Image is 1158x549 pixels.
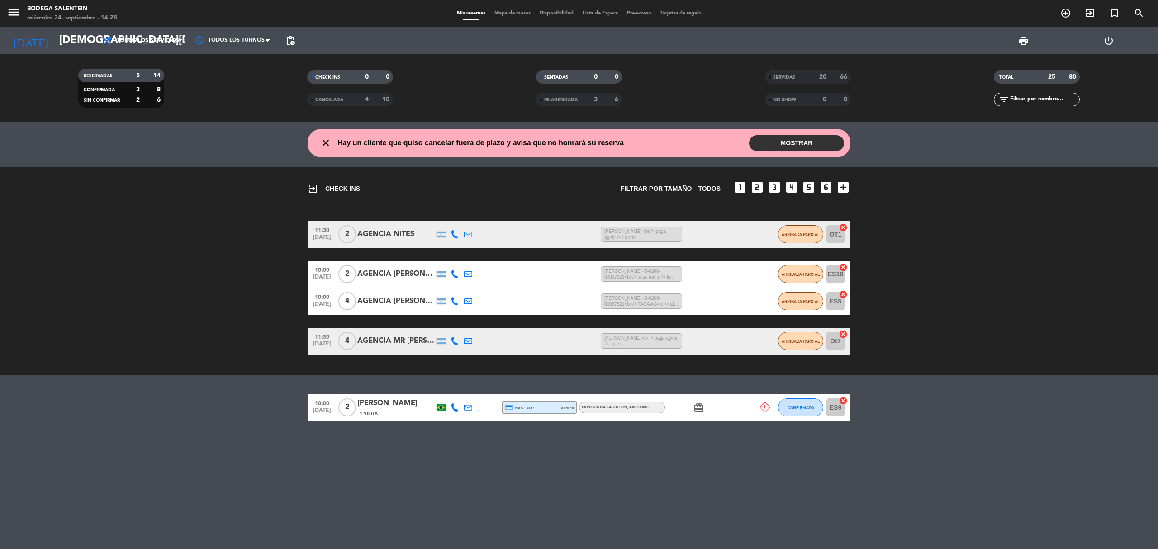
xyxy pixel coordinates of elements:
strong: 3 [594,96,598,103]
strong: 3 [136,86,140,93]
span: Experiencia Salentein [582,406,649,409]
i: close [320,137,331,148]
i: credit_card [505,403,513,412]
span: Mapa de mesas [490,11,535,16]
span: SENTADAS [544,75,568,80]
i: looks_5 [802,180,816,194]
span: 4 [338,332,356,350]
i: arrow_drop_down [84,35,95,46]
strong: 0 [594,74,598,80]
span: [PERSON_NAME] <br /> paga ag<br /> liq env [601,227,682,242]
span: Todos los servicios [117,38,179,44]
span: [DATE] [311,274,333,284]
span: TODOS [698,184,721,194]
span: [DATE] [311,407,333,418]
i: card_giftcard [693,402,704,413]
span: Disponibilidad [535,11,578,16]
span: 11:30 [311,224,333,235]
i: filter_list [998,94,1009,105]
i: power_settings_new [1103,35,1114,46]
span: SIN CONFIRMAR [84,98,120,103]
span: [DATE] [311,234,333,245]
button: ARRIBADA PARCIAL [778,225,823,243]
strong: 2 [136,97,140,103]
i: exit_to_app [1085,8,1096,19]
strong: 5 [136,72,140,79]
span: Hay un cliente que quiso cancelar fuera de plazo y avisa que no honrará su reserva [337,137,624,149]
span: pending_actions [285,35,296,46]
i: add_box [836,180,850,194]
span: [DATE] [311,341,333,351]
strong: 6 [615,96,620,103]
strong: 20 [819,74,826,80]
div: LOG OUT [1066,27,1151,54]
strong: 0 [615,74,620,80]
strong: 0 [844,96,849,103]
button: CONFIRMADA [778,398,823,416]
span: SERVIDAS [773,75,795,80]
span: 10:00 [311,264,333,274]
span: 10:00 [311,398,333,408]
span: Tarjetas de regalo [656,11,706,16]
span: Filtrar por tamaño [621,184,692,194]
i: menu [7,5,20,19]
span: [DATE] [311,301,333,312]
span: Pre-acceso [622,11,656,16]
span: RESERVADAS [84,74,113,78]
span: print [1018,35,1029,46]
span: 1 Visita [360,410,378,417]
i: cancel [839,290,848,299]
span: , ARS 30000 [627,406,649,409]
span: ARRIBADA PARCIAL [782,339,820,344]
i: cancel [839,223,848,232]
span: [PERSON_NAME]<br /> paga ag<br /> liq env [601,333,682,349]
span: stripe [561,405,574,411]
span: Mis reservas [452,11,490,16]
span: 2 [338,225,356,243]
i: turned_in_not [1109,8,1120,19]
div: miércoles 24. septiembre - 14:28 [27,14,117,23]
div: Bodega Salentein [27,5,117,14]
span: 2 [338,398,356,416]
i: looks_one [733,180,747,194]
i: looks_two [750,180,764,194]
i: looks_6 [819,180,833,194]
span: 4 [338,292,356,310]
span: ARRIBADA PARCIAL [782,299,820,304]
span: visa * 5837 [505,403,534,412]
strong: 4 [365,96,369,103]
div: AGENCIA [PERSON_NAME] WINE CAMP [357,268,434,280]
i: add_circle_outline [1060,8,1071,19]
span: CONFIRMADA [84,88,115,92]
button: ARRIBADA PARCIAL [778,292,823,310]
span: CONFIRMADA [788,405,814,410]
strong: 0 [365,74,369,80]
strong: 10 [382,96,391,103]
strong: 6 [157,97,162,103]
button: MOSTRAR [749,135,844,151]
button: menu [7,5,20,22]
strong: 25 [1048,74,1055,80]
strong: 80 [1069,74,1078,80]
span: NO SHOW [773,98,796,102]
i: [DATE] [7,31,55,51]
span: [PERSON_NAME] -B-0268-00037621<br /> PAGA AG<br /> LIQ ENV [601,293,682,309]
input: Filtrar por nombre... [1009,95,1079,104]
span: CHECK INS [308,183,360,194]
div: [PERSON_NAME] [357,398,434,409]
i: search [1134,8,1144,19]
strong: 0 [386,74,391,80]
span: 10:00 [311,291,333,302]
div: AGENCIA NITES [357,228,434,240]
strong: 0 [823,96,826,103]
span: 11:30 [311,331,333,341]
button: ARRIBADA PARCIAL [778,265,823,283]
div: AGENCIA [PERSON_NAME] WINE CAMP [357,295,434,307]
div: AGENCIA MR [PERSON_NAME] (OUTBACK) [357,335,434,347]
button: ARRIBADA PARCIAL [778,332,823,350]
span: ARRIBADA PARCIAL [782,272,820,277]
i: cancel [839,396,848,405]
span: CANCELADA [315,98,343,102]
span: ARRIBADA PARCIAL [782,232,820,237]
span: RE AGENDADA [544,98,578,102]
